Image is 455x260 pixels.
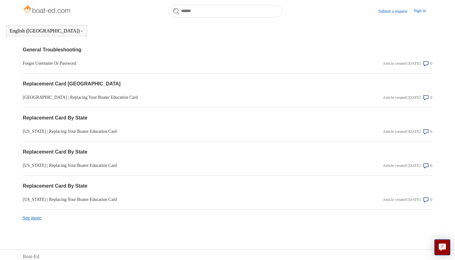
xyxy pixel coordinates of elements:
div: Article created [DATE] [383,162,421,169]
a: See more [23,215,41,220]
a: [US_STATE] | Replacing Your Boater Education Card [23,162,310,169]
a: Sign in [414,7,432,15]
div: Article created [DATE] [383,94,421,101]
div: Article created [DATE] [383,197,421,203]
div: Article created [DATE] [383,60,421,67]
img: Boat-Ed Help Center home page [23,4,72,16]
a: Forgot Username Or Password [23,60,310,67]
a: Replacement Card By State [23,114,310,122]
button: English ([GEOGRAPHIC_DATA]) [10,28,84,34]
div: Article created [DATE] [383,128,421,135]
a: Submit a request [378,8,414,15]
a: General Troubleshooting [23,46,310,54]
a: Replacement Card [GEOGRAPHIC_DATA] [23,80,310,88]
button: Live chat [434,239,450,255]
input: Search [168,5,282,17]
a: Replacement Card By State [23,182,310,190]
a: Replacement Card By State [23,148,310,156]
a: [US_STATE] | Replacing Your Boater Education Card [23,128,310,135]
a: [GEOGRAPHIC_DATA] | Replacing Your Boater Education Card [23,94,310,101]
a: [US_STATE] | Replacing Your Boater Education Card [23,196,310,203]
